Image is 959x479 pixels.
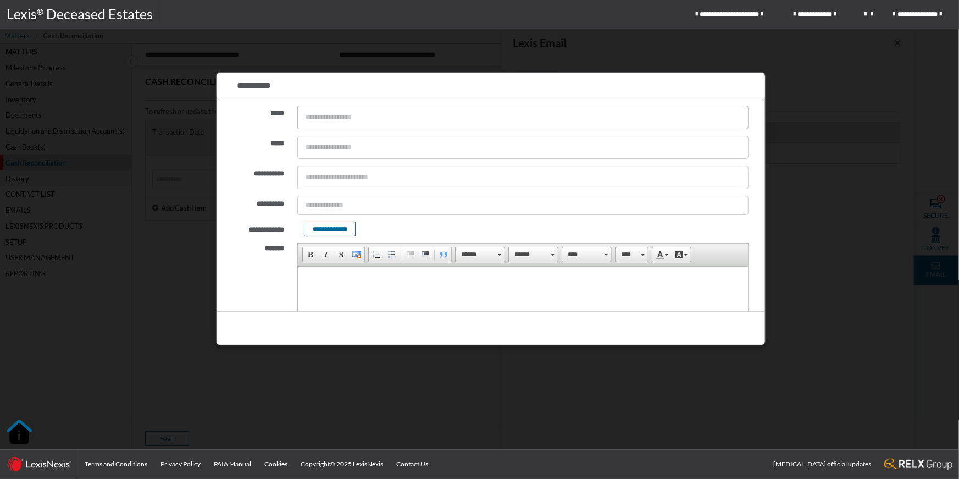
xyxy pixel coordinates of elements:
img: LexisNexis_logo.0024414d.png [7,456,71,472]
a: Privacy Policy [154,450,207,478]
a: PAIA Manual [207,450,258,478]
img: RELX_logo.65c3eebe.png [884,459,952,470]
a: Terms and Conditions [78,450,154,478]
a: Copyright© 2025 LexisNexis [294,450,390,478]
p: ® [37,5,46,24]
a: Contact Us [390,450,435,478]
button: Open Resource Center [5,419,33,446]
body: Editor, editor2 [11,11,439,23]
a: Cookies [258,450,294,478]
a: [MEDICAL_DATA] official updates [767,450,878,478]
